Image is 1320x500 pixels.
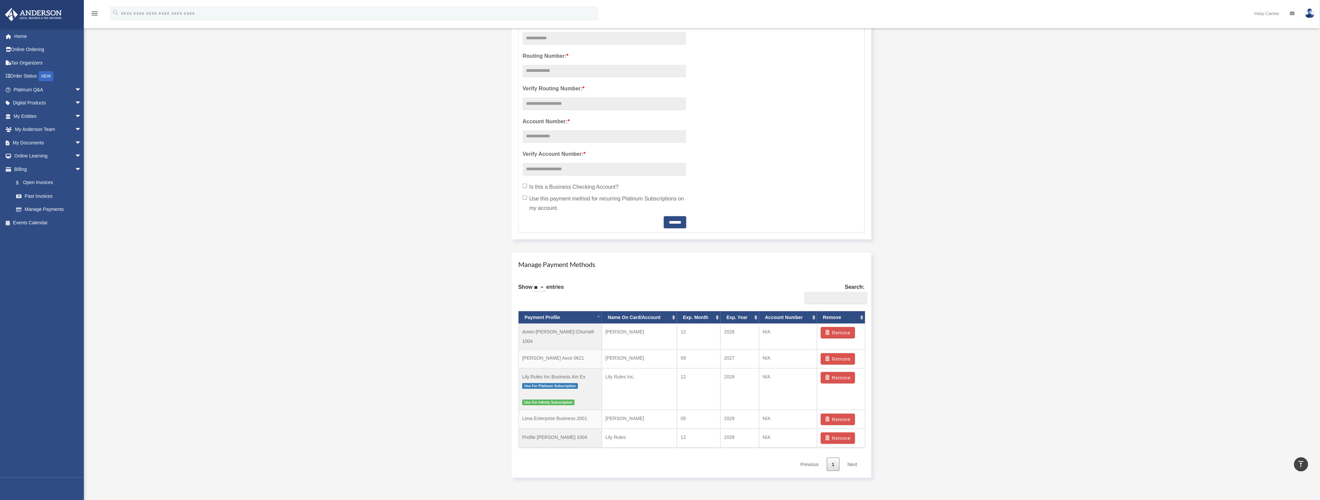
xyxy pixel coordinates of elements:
[602,324,677,350] td: [PERSON_NAME]
[677,311,721,324] th: Exp. Month: activate to sort column ascending
[721,368,759,410] td: 2028
[9,176,92,190] a: $Open Invoices
[5,70,92,83] a: Order StatusNEW
[519,368,602,410] td: Lily Rules Inc Business Am Ex
[759,368,817,410] td: N/A
[602,311,677,324] th: Name On Card/Account: activate to sort column ascending
[91,9,99,17] i: menu
[759,324,817,350] td: N/A
[5,43,92,56] a: Online Ordering
[522,383,578,389] span: Use For Platinum Subscription
[523,51,686,61] label: Routing Number:
[75,136,88,150] span: arrow_drop_down
[843,458,862,471] a: Next
[1297,460,1305,468] i: vertical_align_top
[821,353,855,365] button: Remove
[827,458,840,471] a: 1
[9,203,88,216] a: Manage Payments
[5,109,92,123] a: My Entitiesarrow_drop_down
[5,216,92,229] a: Events Calendar
[5,83,92,96] a: Platinum Q&Aarrow_drop_down
[523,84,686,93] label: Verify Routing Number:
[759,410,817,429] td: N/A
[75,149,88,163] span: arrow_drop_down
[75,123,88,137] span: arrow_drop_down
[523,195,527,200] input: Use this payment method for recurring Platinum Subscriptions on my account.
[721,311,759,324] th: Exp. Year: activate to sort column ascending
[523,194,686,213] label: Use this payment method for recurring Platinum Subscriptions on my account.
[523,117,686,126] label: Account Number:
[759,350,817,368] td: N/A
[523,184,527,188] input: Is this a Business Checking Account?
[602,350,677,368] td: [PERSON_NAME]
[602,368,677,410] td: Lily Rules Inc.
[677,350,721,368] td: 09
[602,410,677,429] td: [PERSON_NAME]
[522,400,575,405] span: Use For Infinity Subscription
[5,163,92,176] a: Billingarrow_drop_down
[821,433,855,444] button: Remove
[518,260,865,269] h4: Manage Payment Methods
[721,350,759,368] td: 2027
[721,429,759,448] td: 2028
[677,410,721,429] td: 05
[677,429,721,448] td: 12
[9,189,92,203] a: Past Invoices
[5,123,92,136] a: My Anderson Teamarrow_drop_down
[91,12,99,17] a: menu
[821,414,855,425] button: Remove
[602,429,677,448] td: Lily Rules
[817,311,865,324] th: Remove: activate to sort column ascending
[20,179,23,187] span: $
[112,9,119,16] i: search
[3,8,64,21] img: Anderson Advisors Platinum Portal
[721,324,759,350] td: 2028
[75,83,88,97] span: arrow_drop_down
[518,282,564,299] label: Show entries
[802,282,865,305] label: Search:
[519,311,602,324] th: Payment Profile: activate to sort column descending
[721,410,759,429] td: 2029
[523,149,686,159] label: Verify Account Number:
[804,292,867,305] input: Search:
[523,182,686,192] label: Is this a Business Checking Account?
[821,372,855,383] button: Remove
[821,327,855,338] button: Remove
[519,429,602,448] td: Profile [PERSON_NAME] 1004
[5,96,92,110] a: Digital Productsarrow_drop_down
[519,410,602,429] td: Lima Enterprise Business 2001
[519,324,602,350] td: Amex-[PERSON_NAME]-Churnell-1004
[5,149,92,163] a: Online Learningarrow_drop_down
[759,311,817,324] th: Account Number: activate to sort column ascending
[533,284,546,292] select: Showentries
[759,429,817,448] td: N/A
[1294,457,1308,471] a: vertical_align_top
[677,368,721,410] td: 12
[75,163,88,176] span: arrow_drop_down
[5,136,92,149] a: My Documentsarrow_drop_down
[5,30,92,43] a: Home
[39,71,53,81] div: NEW
[1305,8,1315,18] img: User Pic
[75,96,88,110] span: arrow_drop_down
[75,109,88,123] span: arrow_drop_down
[519,350,602,368] td: [PERSON_NAME] Axos 0621
[5,56,92,70] a: Tax Organizers
[677,324,721,350] td: 12
[795,458,824,471] a: Previous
